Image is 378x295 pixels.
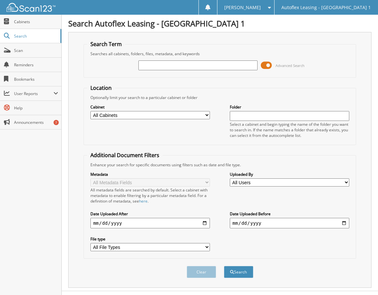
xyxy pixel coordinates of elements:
[230,218,349,228] input: end
[90,104,210,110] label: Cabinet
[14,19,58,25] span: Cabinets
[14,91,54,96] span: User Reports
[14,33,57,39] span: Search
[87,51,352,57] div: Searches all cabinets, folders, files, metadata, and keywords
[276,63,305,68] span: Advanced Search
[87,41,125,48] legend: Search Term
[14,105,58,111] span: Help
[87,152,163,159] legend: Additional Document Filters
[90,187,210,204] div: All metadata fields are searched by default. Select a cabinet with metadata to enable filtering b...
[87,95,352,100] div: Optionally limit your search to a particular cabinet or folder
[87,84,115,91] legend: Location
[54,120,59,125] div: 7
[68,18,371,29] h1: Search Autoflex Leasing - [GEOGRAPHIC_DATA] 1
[90,236,210,242] label: File type
[230,122,349,138] div: Select a cabinet and begin typing the name of the folder you want to search in. If the name match...
[7,3,55,12] img: scan123-logo-white.svg
[139,198,148,204] a: here
[281,6,371,9] span: Autoflex Leasing - [GEOGRAPHIC_DATA] 1
[90,211,210,217] label: Date Uploaded After
[230,104,349,110] label: Folder
[87,162,352,168] div: Enhance your search for specific documents using filters such as date and file type.
[14,76,58,82] span: Bookmarks
[14,120,58,125] span: Announcements
[230,172,349,177] label: Uploaded By
[187,266,216,278] button: Clear
[14,48,58,53] span: Scan
[14,62,58,68] span: Reminders
[90,172,210,177] label: Metadata
[224,266,253,278] button: Search
[224,6,261,9] span: [PERSON_NAME]
[90,218,210,228] input: start
[230,211,349,217] label: Date Uploaded Before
